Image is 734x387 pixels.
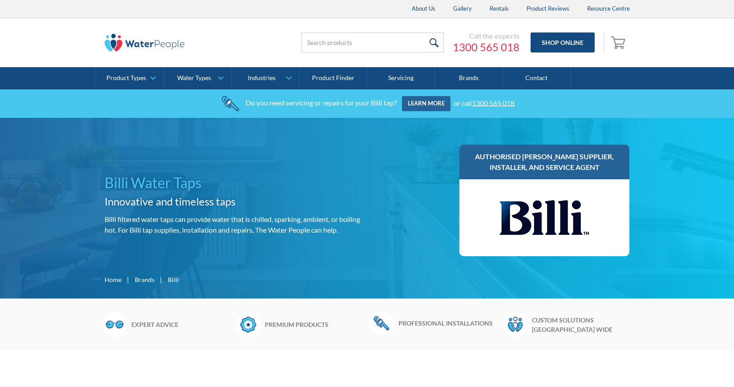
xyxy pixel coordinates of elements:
div: Product Types [106,74,146,82]
h6: Custom solutions [GEOGRAPHIC_DATA] wide [532,315,632,334]
img: Glasses [102,312,127,337]
div: | [126,274,130,285]
a: Servicing [367,67,435,89]
a: 1300 565 018 [453,40,519,54]
h3: Authorised [PERSON_NAME] supplier, installer, and service agent [468,151,621,173]
div: Water Types [177,74,211,82]
a: Product Finder [300,67,367,89]
a: Home [105,275,122,284]
input: Search products [301,32,444,52]
img: Billi [500,188,589,247]
img: Waterpeople Symbol [503,312,527,337]
p: Billi filtered water taps can provide water that is chilled, sparking, ambient, or boiling hot. F... [105,214,364,235]
h2: Innovative and timeless taps [105,193,364,210]
img: Wrench [369,312,394,334]
a: Industries [231,67,299,89]
a: Brands [435,67,503,89]
div: Industries [248,74,276,82]
img: Badge [236,312,260,337]
h6: Professional installations [398,318,499,328]
a: Product Types [96,67,163,89]
a: Open cart [608,32,630,53]
div: | [159,274,163,285]
a: Shop Online [531,32,595,52]
a: Contact [503,67,571,89]
a: Learn more [402,96,450,111]
div: Billi [168,275,179,284]
h1: Billi Water Taps [105,172,364,193]
h6: Expert advice [131,320,231,329]
a: 1300 565 018 [472,98,515,107]
div: Do you need servicing or repairs for your Billi tap? [246,98,397,107]
div: or call [454,98,515,107]
img: shopping cart [611,35,628,49]
a: Brands [135,275,154,284]
img: The Water People [105,34,185,52]
div: Call the experts [453,32,519,40]
h6: Premium products [265,320,365,329]
a: Water Types [164,67,231,89]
